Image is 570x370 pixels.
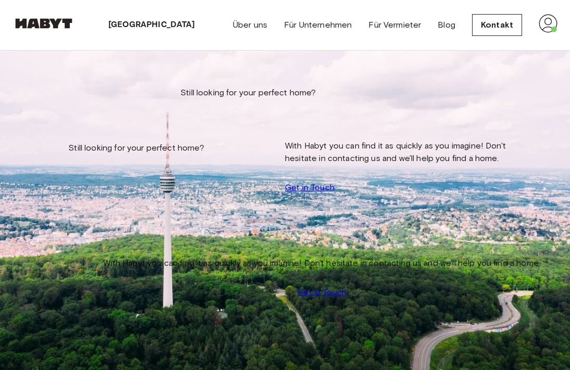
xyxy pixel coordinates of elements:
[368,19,421,31] a: Für Vermieter
[13,18,75,29] img: Habyt
[297,286,346,299] a: Get in Touch
[103,257,540,269] span: With Habyt you can find it as quickly as you imagine! Don't hesitate in contacting us and we'll h...
[108,19,195,31] p: [GEOGRAPHIC_DATA]
[472,14,522,36] a: Kontakt
[438,19,455,31] a: Blog
[233,19,267,31] a: Über uns
[284,19,352,31] a: Für Unternehmen
[180,87,316,99] span: Still looking for your perfect home?
[539,14,557,33] img: avatar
